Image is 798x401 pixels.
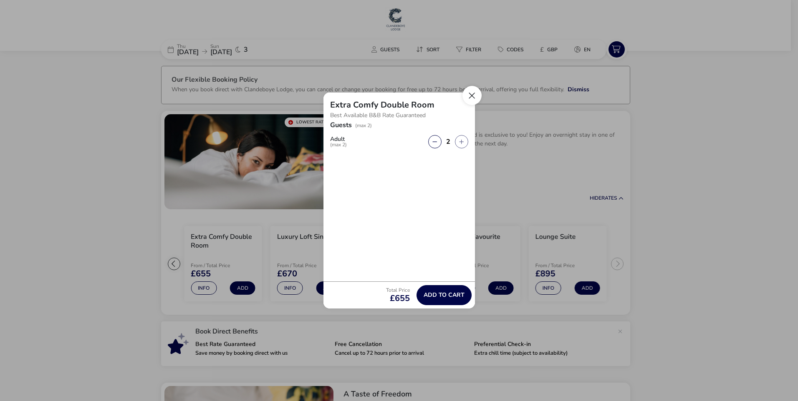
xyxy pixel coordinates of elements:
button: Close [462,86,482,105]
span: (max 2) [355,122,372,129]
span: (max 2) [330,142,347,147]
span: £655 [386,294,410,303]
label: Adult [330,136,354,147]
button: Add to cart [417,285,472,305]
h2: Extra Comfy Double Room [330,99,434,110]
p: Total Price [386,288,410,293]
h2: Guests [330,120,352,140]
p: Best Available B&B Rate Guaranteed [330,109,468,122]
span: Add to cart [424,292,465,298]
